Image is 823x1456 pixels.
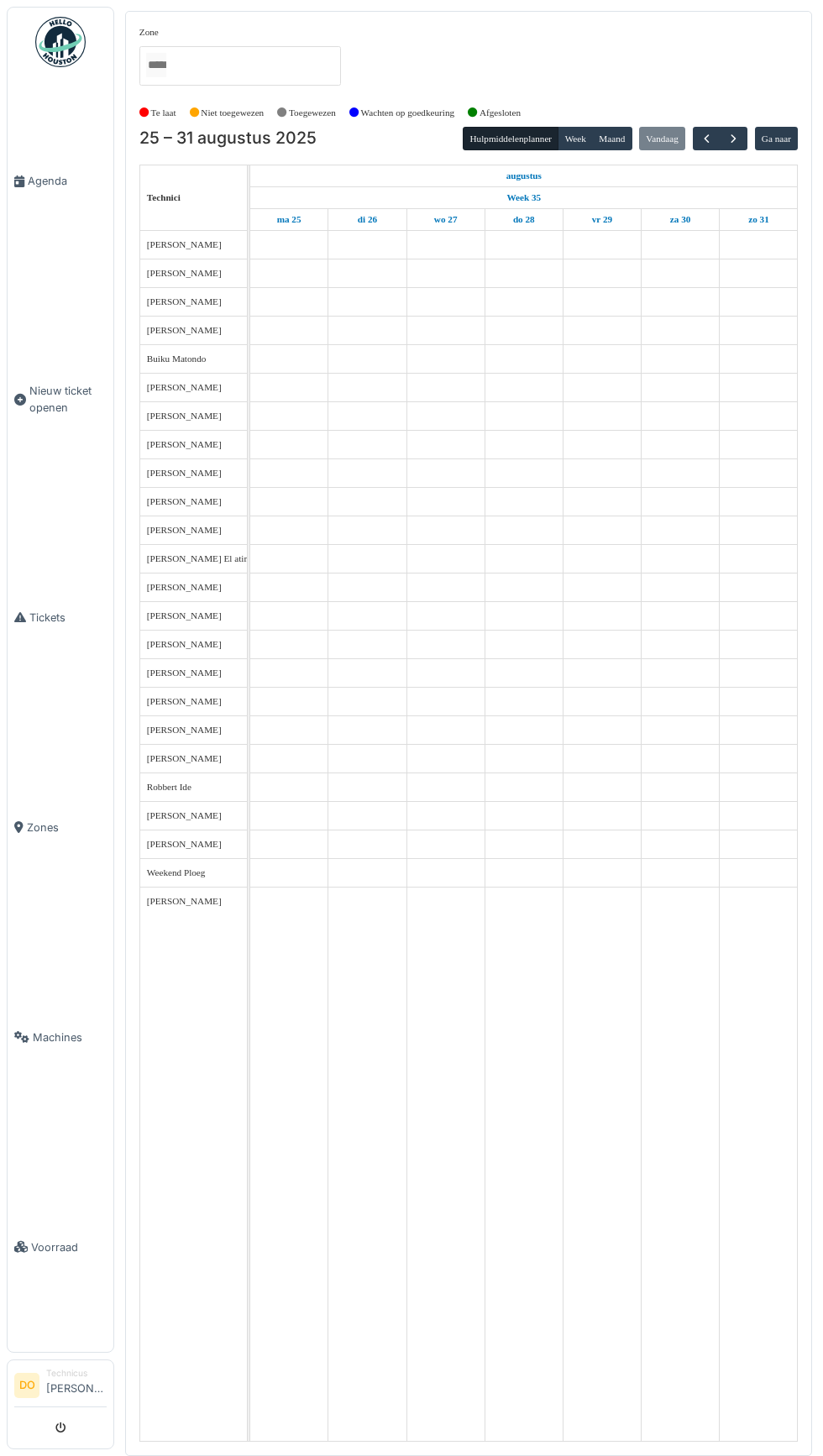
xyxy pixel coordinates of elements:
a: 25 augustus 2025 [502,165,546,186]
a: 30 augustus 2025 [666,209,695,230]
span: [PERSON_NAME] [147,896,222,906]
span: [PERSON_NAME] [147,268,222,278]
span: [PERSON_NAME] [147,468,222,478]
label: Toegewezen [289,106,336,120]
label: Wachten op goedkeuring [361,106,455,120]
a: Machines [8,932,113,1142]
span: [PERSON_NAME] [147,582,222,592]
a: 31 augustus 2025 [744,209,773,230]
span: Technici [147,192,181,202]
img: Badge_color-CXgf-gQk.svg [35,17,86,67]
span: Weekend Ploeg [147,867,206,877]
a: 29 augustus 2025 [588,209,616,230]
span: Machines [33,1029,107,1045]
a: DO Technicus[PERSON_NAME] [14,1367,107,1407]
label: Niet toegewezen [201,106,264,120]
span: [PERSON_NAME] [147,239,222,249]
div: Technicus [46,1367,107,1380]
a: Nieuw ticket openen [8,286,113,512]
span: Nieuw ticket openen [29,383,107,415]
label: Te laat [151,106,176,120]
span: Zones [27,820,107,835]
span: [PERSON_NAME] [147,296,222,306]
h2: 25 – 31 augustus 2025 [139,128,317,149]
span: [PERSON_NAME] [147,610,222,621]
span: Agenda [28,173,107,189]
a: Agenda [8,76,113,286]
span: Voorraad [31,1239,107,1255]
span: [PERSON_NAME] [147,810,222,820]
span: Buiku Matondo [147,354,207,364]
label: Zone [139,25,159,39]
span: [PERSON_NAME] [147,496,222,506]
input: Alles [146,53,166,77]
button: Maand [592,127,632,150]
a: 25 augustus 2025 [273,209,306,230]
span: [PERSON_NAME] [147,639,222,649]
span: Tickets [29,610,107,626]
span: [PERSON_NAME] [147,382,222,392]
span: [PERSON_NAME] [147,525,222,535]
button: Volgende [720,127,747,151]
button: Week [558,127,593,150]
button: Hulpmiddelenplanner [463,127,558,150]
a: Tickets [8,512,113,722]
span: [PERSON_NAME] [147,696,222,706]
a: Voorraad [8,1142,113,1352]
a: 27 augustus 2025 [430,209,462,230]
label: Afgesloten [480,106,521,120]
span: Robbert Ide [147,782,191,792]
a: 26 augustus 2025 [354,209,381,230]
li: [PERSON_NAME] [46,1367,107,1403]
a: Week 35 [502,187,545,208]
span: [PERSON_NAME] [147,411,222,421]
span: [PERSON_NAME] [147,725,222,735]
a: Zones [8,722,113,932]
button: Vandaag [639,127,685,150]
span: [PERSON_NAME] [147,439,222,449]
span: [PERSON_NAME] [147,668,222,678]
li: DO [14,1373,39,1398]
button: Ga naar [755,127,799,150]
span: [PERSON_NAME] [147,753,222,763]
a: 28 augustus 2025 [509,209,539,230]
span: [PERSON_NAME] [147,839,222,849]
span: [PERSON_NAME] El atimi [147,553,254,563]
span: [PERSON_NAME] [147,325,222,335]
button: Vorige [693,127,721,151]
